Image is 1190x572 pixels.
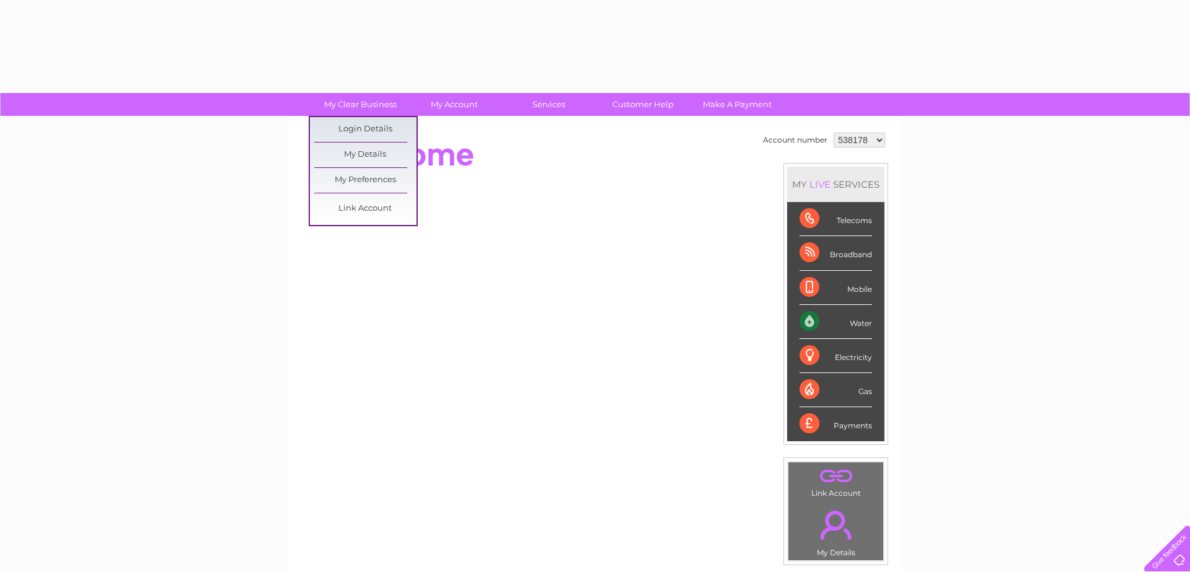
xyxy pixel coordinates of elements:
[800,236,872,270] div: Broadband
[498,93,600,116] a: Services
[760,130,831,151] td: Account number
[788,500,884,561] td: My Details
[314,168,416,193] a: My Preferences
[800,373,872,407] div: Gas
[800,305,872,339] div: Water
[800,339,872,373] div: Electricity
[686,93,788,116] a: Make A Payment
[791,503,880,547] a: .
[788,462,884,501] td: Link Account
[592,93,694,116] a: Customer Help
[791,465,880,487] a: .
[314,117,416,142] a: Login Details
[800,271,872,305] div: Mobile
[314,196,416,221] a: Link Account
[309,93,412,116] a: My Clear Business
[800,202,872,236] div: Telecoms
[787,167,884,202] div: MY SERVICES
[403,93,506,116] a: My Account
[314,143,416,167] a: My Details
[800,407,872,441] div: Payments
[807,178,833,190] div: LIVE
